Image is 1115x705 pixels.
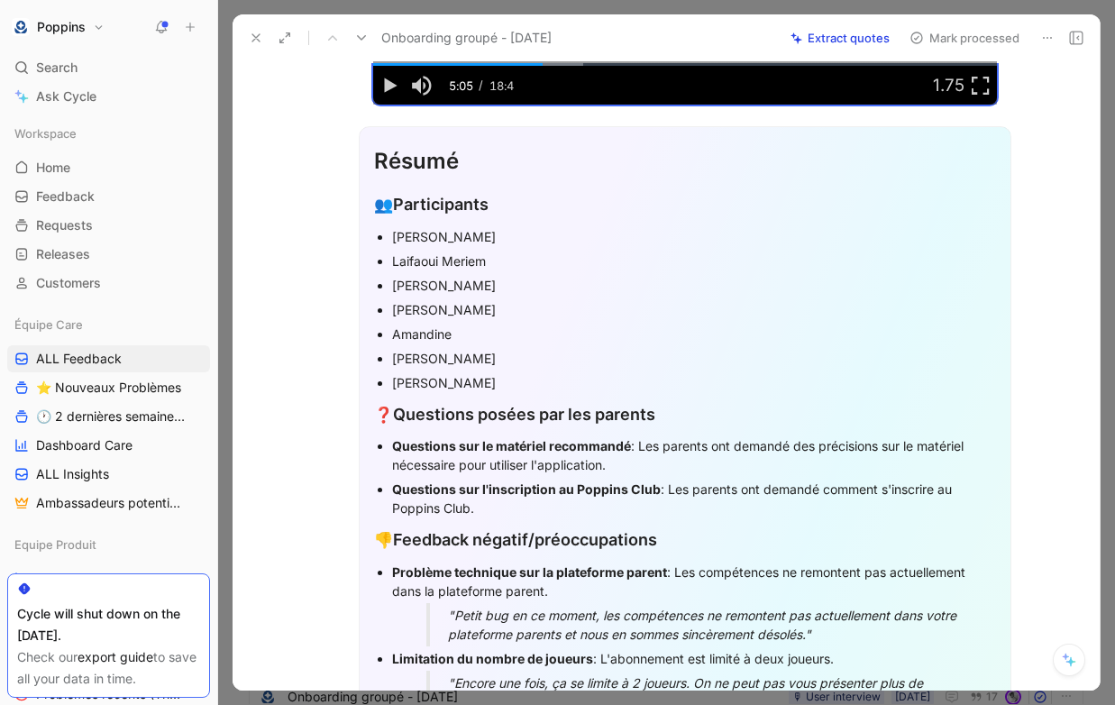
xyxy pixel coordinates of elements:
span: 👥 [374,196,393,214]
div: Progress Bar [373,63,997,66]
strong: Questions sur le matériel recommandé [392,438,631,453]
a: Customers [7,270,210,297]
img: Poppins [12,18,30,36]
span: Customers [36,274,101,292]
span: 🕐 2 dernières semaines - Occurences [36,407,190,426]
div: [PERSON_NAME] [392,349,996,368]
a: ALL Feedback [7,345,210,372]
a: Ambassadeurs potentiels [7,490,210,517]
div: Questions posées par les parents [374,402,996,427]
strong: Questions sur l'inscription au Poppins Club [392,481,661,497]
div: : Les parents ont demandé des précisions sur le matériel nécessaire pour utiliser l'application. [392,436,996,474]
span: 5:05 [449,78,473,93]
a: Releases [7,241,210,268]
div: Équipe CareALL Feedback⭐ Nouveaux Problèmes🕐 2 dernières semaines - OccurencesDashboard CareALL I... [7,311,210,517]
span: 18:47 [489,78,514,133]
span: Dashboard Care [36,436,133,454]
div: Laifaoui Meriem [392,252,996,270]
div: Amandine [392,325,996,343]
div: Équipe Care [7,311,210,338]
span: ALL Feedback [36,350,122,368]
div: : L'abonnement est limité à deux joueurs. [392,649,996,668]
a: Ask Cycle [7,83,210,110]
span: Onboarding groupé - [DATE] [381,27,552,49]
div: Workspace [7,120,210,147]
div: Equipe Produit [7,531,210,558]
div: Search [7,54,210,81]
span: Équipe Care [14,316,83,334]
div: Résumé [374,145,996,178]
a: 🕐 2 dernières semaines - Occurences [7,403,210,430]
a: Dashboard produit [7,565,210,592]
div: Cycle will shut down on the [DATE]. [17,603,200,646]
a: ALL Insights [7,461,210,488]
button: Play [373,66,406,105]
a: export guide [78,649,153,664]
span: Releases [36,245,90,263]
span: ALL Insights [36,465,109,483]
span: Workspace [14,124,77,142]
span: Equipe Produit [14,536,96,554]
span: Feedback [36,188,95,206]
span: Ask Cycle [36,86,96,107]
button: Mark processed [901,25,1028,50]
a: Feedback [7,183,210,210]
span: ⭐ Nouveaux Problèmes [36,379,181,397]
button: Extract quotes [782,25,898,50]
span: 👎 [374,531,393,549]
div: [PERSON_NAME] [392,276,996,295]
h1: Poppins [37,19,86,35]
a: Requests [7,212,210,239]
span: Search [36,57,78,78]
span: ❓ [374,406,393,424]
button: Fullscreen [964,66,997,105]
div: : Les compétences ne remontent pas actuellement dans la plateforme parent. [392,563,996,600]
span: Dashboard produit [36,570,147,588]
button: PoppinsPoppins [7,14,109,40]
span: / [479,78,483,92]
div: [PERSON_NAME] [392,227,996,246]
strong: Problème technique sur la plateforme parent [392,564,667,580]
div: : Les parents ont demandé comment s'inscrire au Poppins Club. [392,480,996,517]
a: ⭐ Nouveaux Problèmes [7,374,210,401]
span: Requests [36,216,93,234]
div: Participants [374,192,996,217]
div: Feedback négatif/préoccupations [374,527,996,553]
span: Home [36,159,70,177]
strong: Limitation du nombre de joueurs [392,651,593,666]
a: Dashboard Care [7,432,210,459]
div: [PERSON_NAME] [392,373,996,392]
div: Check our to save all your data in time. [17,646,200,690]
div: [PERSON_NAME] [392,300,996,319]
button: Playback Rate [932,66,964,105]
a: Home [7,154,210,181]
button: Mute [406,66,438,105]
span: Ambassadeurs potentiels [36,494,185,512]
div: "Petit bug en ce moment, les compétences ne remontent pas actuellement dans votre plateforme pare... [448,606,983,644]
